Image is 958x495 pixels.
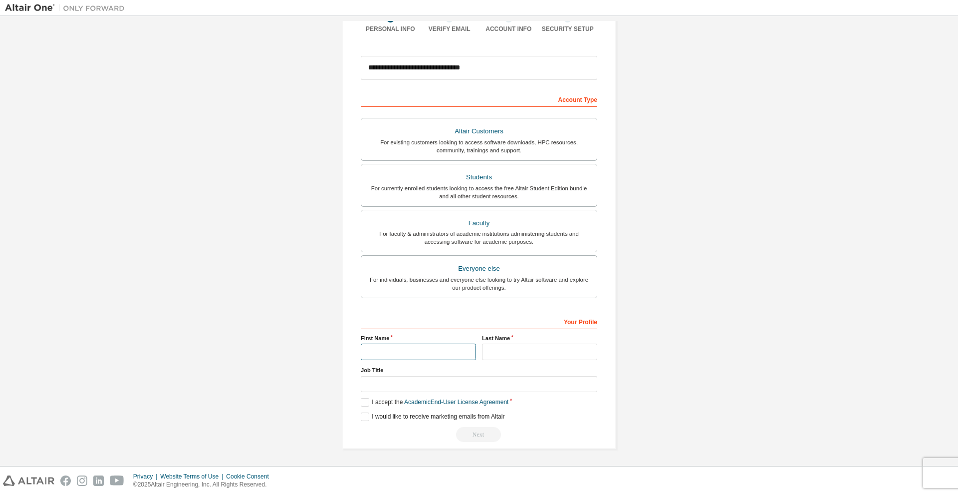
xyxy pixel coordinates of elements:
[367,138,591,154] div: For existing customers looking to access software downloads, HPC resources, community, trainings ...
[361,91,597,107] div: Account Type
[367,262,591,276] div: Everyone else
[361,366,597,374] label: Job Title
[93,476,104,486] img: linkedin.svg
[133,481,275,489] p: © 2025 Altair Engineering, Inc. All Rights Reserved.
[404,399,508,406] a: Academic End-User License Agreement
[361,334,476,342] label: First Name
[226,473,274,481] div: Cookie Consent
[110,476,124,486] img: youtube.svg
[361,25,420,33] div: Personal Info
[367,276,591,292] div: For individuals, businesses and everyone else looking to try Altair software and explore our prod...
[361,313,597,329] div: Your Profile
[367,230,591,246] div: For faculty & administrators of academic institutions administering students and accessing softwa...
[3,476,54,486] img: altair_logo.svg
[482,334,597,342] label: Last Name
[77,476,87,486] img: instagram.svg
[361,398,508,407] label: I accept the
[420,25,479,33] div: Verify Email
[60,476,71,486] img: facebook.svg
[361,413,504,421] label: I would like to receive marketing emails from Altair
[538,25,598,33] div: Security Setup
[479,25,538,33] div: Account Info
[160,473,226,481] div: Website Terms of Use
[133,473,160,481] div: Privacy
[367,124,591,138] div: Altair Customers
[367,216,591,230] div: Faculty
[5,3,130,13] img: Altair One
[367,170,591,184] div: Students
[361,427,597,442] div: Read and acccept EULA to continue
[367,184,591,200] div: For currently enrolled students looking to access the free Altair Student Edition bundle and all ...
